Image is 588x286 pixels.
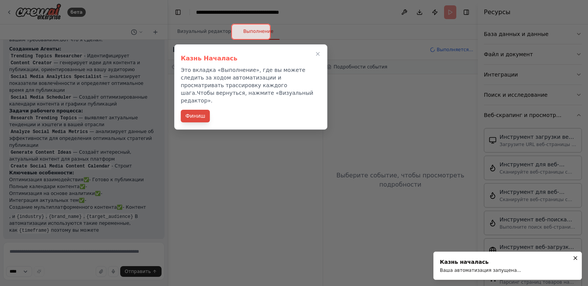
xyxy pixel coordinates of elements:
[181,90,313,104] ya-tr-span: Чтобы вернуться, нажмите «Визуальный редактор».
[173,7,183,18] button: Скрыть левую боковую панель
[185,112,205,120] ya-tr-span: Финиш
[440,259,488,265] ya-tr-span: Казнь началась
[440,268,521,273] ya-tr-span: Ваша автоматизация запущена...
[181,55,237,62] ya-tr-span: Казнь Началась
[181,110,210,122] button: Финиш
[313,49,322,58] button: Подробное пошаговое руководство
[181,67,305,96] ya-tr-span: Это вкладка «Выполнение», где вы можете следить за ходом автоматизации и просматривать трассировк...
